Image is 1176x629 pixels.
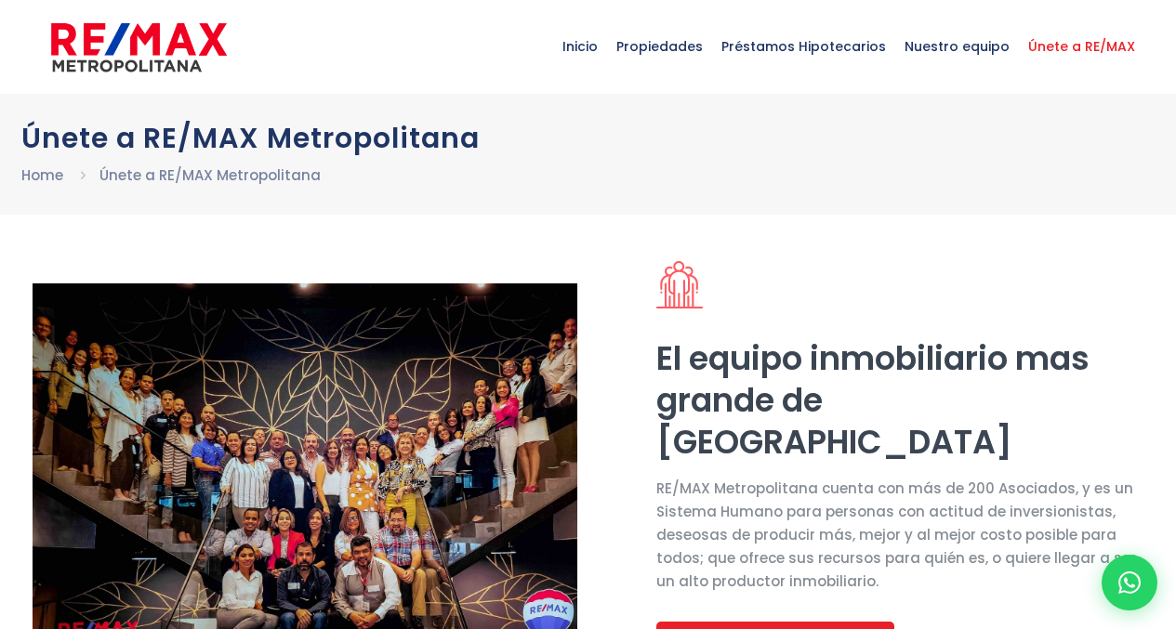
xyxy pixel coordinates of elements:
p: RE/MAX Metropolitana cuenta con más de 200 Asociados, y es un Sistema Humano para personas con ac... [656,477,1144,593]
span: Únete a RE/MAX [1019,19,1144,74]
a: Únete a RE/MAX Metropolitana [99,165,321,185]
a: Home [21,165,63,185]
span: Préstamos Hipotecarios [712,19,895,74]
h1: Únete a RE/MAX Metropolitana [21,122,1156,154]
h2: El equipo inmobiliario mas grande de [GEOGRAPHIC_DATA] [656,337,1144,463]
img: remax-metropolitana-logo [51,20,227,75]
span: Nuestro equipo [895,19,1019,74]
span: Inicio [553,19,607,74]
span: Propiedades [607,19,712,74]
